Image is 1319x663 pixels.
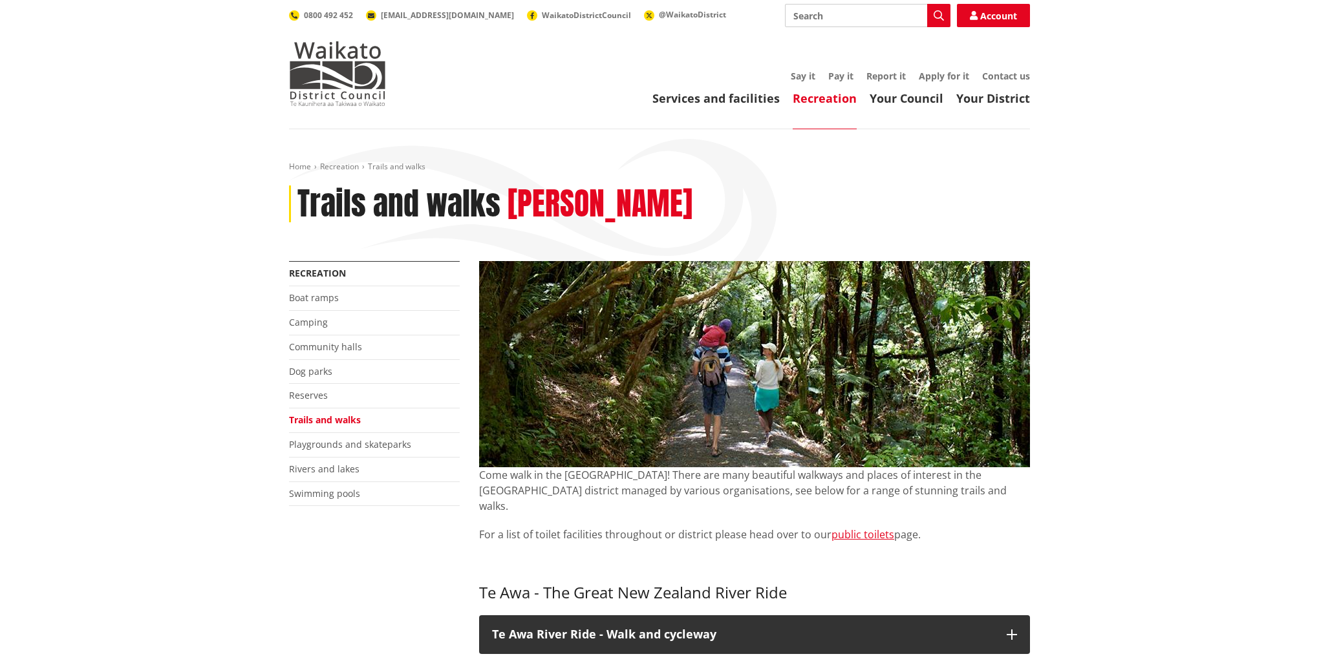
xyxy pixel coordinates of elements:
span: WaikatoDistrictCouncil [542,10,631,21]
a: Say it [791,70,815,82]
a: @WaikatoDistrict [644,9,726,20]
h3: Te Awa - The Great New Zealand River Ride [479,584,1030,602]
a: [EMAIL_ADDRESS][DOMAIN_NAME] [366,10,514,21]
a: public toilets [831,527,894,542]
a: Camping [289,316,328,328]
a: Playgrounds and skateparks [289,438,411,450]
a: Contact us [982,70,1030,82]
a: Report it [866,70,906,82]
a: Swimming pools [289,487,360,500]
span: [EMAIL_ADDRESS][DOMAIN_NAME] [381,10,514,21]
a: 0800 492 452 [289,10,353,21]
img: Bridal Veil Falls [479,261,1030,467]
a: Your District [956,90,1030,106]
a: Home [289,161,311,172]
span: @WaikatoDistrict [659,9,726,20]
a: Apply for it [919,70,969,82]
a: Recreation [793,90,857,106]
a: WaikatoDistrictCouncil [527,10,631,21]
button: Te Awa River Ride - Walk and cycleway [479,615,1030,654]
nav: breadcrumb [289,162,1030,173]
a: Boat ramps [289,291,339,304]
a: Reserves [289,389,328,401]
img: Waikato District Council - Te Kaunihera aa Takiwaa o Waikato [289,41,386,106]
a: Recreation [320,161,359,172]
a: Pay it [828,70,853,82]
a: Dog parks [289,365,332,377]
span: 0800 492 452 [304,10,353,21]
h2: [PERSON_NAME] [508,185,692,223]
p: For a list of toilet facilities throughout or district please head over to our page. [479,527,1030,542]
a: Trails and walks [289,414,361,426]
span: Trails and walks [368,161,425,172]
p: Come walk in the [GEOGRAPHIC_DATA]! There are many beautiful walkways and places of interest in t... [479,467,1030,514]
a: Community halls [289,341,362,353]
a: Rivers and lakes [289,463,359,475]
a: Services and facilities [652,90,780,106]
h3: Te Awa River Ride - Walk and cycleway [492,628,994,641]
h1: Trails and walks [297,185,500,223]
a: Recreation [289,267,346,279]
a: Your Council [870,90,943,106]
input: Search input [785,4,950,27]
a: Account [957,4,1030,27]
